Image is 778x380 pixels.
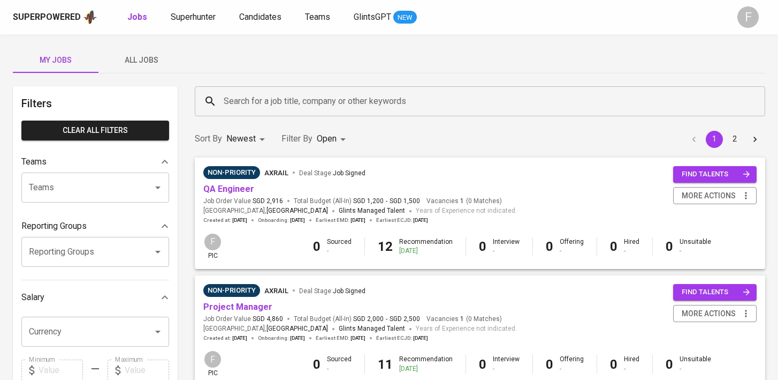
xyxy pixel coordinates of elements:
[253,315,283,324] span: SGD 4,860
[682,307,736,321] span: more actions
[493,364,520,374] div: -
[83,9,97,25] img: app logo
[13,9,97,25] a: Superpoweredapp logo
[105,54,178,67] span: All Jobs
[21,215,169,237] div: Reporting Groups
[294,197,420,206] span: Total Budget (All-In)
[333,287,365,295] span: Job Signed
[673,284,757,301] button: find talents
[399,237,453,256] div: Recommendation
[493,247,520,256] div: -
[299,169,365,177] span: Deal Stage :
[673,187,757,205] button: more actions
[203,166,260,179] div: Sufficient Talents in Pipeline
[386,197,387,206] span: -
[203,334,247,342] span: Created at :
[232,217,247,224] span: [DATE]
[413,334,428,342] span: [DATE]
[305,11,332,24] a: Teams
[479,239,486,254] b: 0
[203,184,254,194] a: QA Engineer
[737,6,759,28] div: F
[560,237,584,256] div: Offering
[203,167,260,178] span: Non-Priority
[203,233,222,260] div: pic
[560,355,584,373] div: Offering
[706,131,723,148] button: page 1
[239,11,284,24] a: Candidates
[416,324,517,334] span: Years of Experience not indicated.
[673,305,757,323] button: more actions
[305,12,330,22] span: Teams
[666,239,673,254] b: 0
[13,11,81,24] div: Superpowered
[350,334,365,342] span: [DATE]
[610,239,617,254] b: 0
[726,131,743,148] button: Go to page 2
[266,206,328,217] span: [GEOGRAPHIC_DATA]
[203,324,328,334] span: [GEOGRAPHIC_DATA] ,
[150,324,165,339] button: Open
[354,12,391,22] span: GlintsGPT
[281,132,312,145] p: Filter By
[493,355,520,373] div: Interview
[19,54,92,67] span: My Jobs
[317,129,349,149] div: Open
[378,357,393,372] b: 11
[416,206,517,217] span: Years of Experience not indicated.
[266,324,328,334] span: [GEOGRAPHIC_DATA]
[353,197,384,206] span: SGD 1,200
[493,237,520,256] div: Interview
[413,217,428,224] span: [DATE]
[390,315,420,324] span: SGD 2,500
[333,169,365,177] span: Job Signed
[203,350,222,369] div: F
[253,197,283,206] span: SGD 2,916
[682,189,736,203] span: more actions
[624,247,639,256] div: -
[327,355,352,373] div: Sourced
[673,166,757,183] button: find talents
[624,364,639,374] div: -
[339,207,405,214] span: Glints Managed Talent
[353,315,384,324] span: SGD 2,000
[354,11,417,24] a: GlintsGPT NEW
[350,217,365,224] span: [DATE]
[479,357,486,372] b: 0
[399,364,453,374] div: [DATE]
[426,315,502,324] span: Vacancies ( 0 Matches )
[203,233,222,251] div: F
[316,217,365,224] span: Earliest EMD :
[21,220,87,233] p: Reporting Groups
[680,237,711,256] div: Unsuitable
[171,12,216,22] span: Superhunter
[150,180,165,195] button: Open
[327,364,352,374] div: -
[393,12,417,23] span: NEW
[299,287,365,295] span: Deal Stage :
[399,355,453,373] div: Recommendation
[684,131,765,148] nav: pagination navigation
[459,197,464,206] span: 1
[21,287,169,308] div: Salary
[746,131,764,148] button: Go to next page
[624,237,639,256] div: Hired
[546,357,553,372] b: 0
[290,334,305,342] span: [DATE]
[203,302,272,312] a: Project Manager
[264,169,288,177] span: Axrail
[680,364,711,374] div: -
[226,132,256,145] p: Newest
[327,247,352,256] div: -
[203,197,283,206] span: Job Order Value
[459,315,464,324] span: 1
[680,355,711,373] div: Unsuitable
[426,197,502,206] span: Vacancies ( 0 Matches )
[258,334,305,342] span: Onboarding :
[21,121,169,140] button: Clear All filters
[680,247,711,256] div: -
[195,132,222,145] p: Sort By
[203,350,222,378] div: pic
[378,239,393,254] b: 12
[21,291,44,304] p: Salary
